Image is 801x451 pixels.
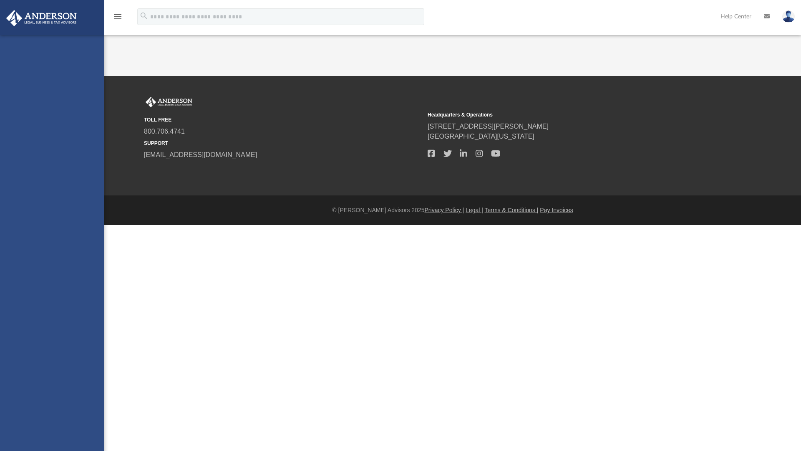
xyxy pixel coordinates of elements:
a: Terms & Conditions | [485,207,539,213]
img: Anderson Advisors Platinum Portal [144,97,194,108]
a: 800.706.4741 [144,128,185,135]
small: TOLL FREE [144,116,422,124]
a: [STREET_ADDRESS][PERSON_NAME] [428,123,549,130]
a: menu [113,16,123,22]
small: Headquarters & Operations [428,111,705,119]
div: © [PERSON_NAME] Advisors 2025 [104,206,801,215]
small: SUPPORT [144,139,422,147]
i: menu [113,12,123,22]
a: [EMAIL_ADDRESS][DOMAIN_NAME] [144,151,257,158]
a: Privacy Policy | [425,207,464,213]
a: Legal | [466,207,483,213]
i: search [139,11,149,20]
img: Anderson Advisors Platinum Portal [4,10,79,26]
a: [GEOGRAPHIC_DATA][US_STATE] [428,133,534,140]
img: User Pic [782,10,795,23]
a: Pay Invoices [540,207,573,213]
